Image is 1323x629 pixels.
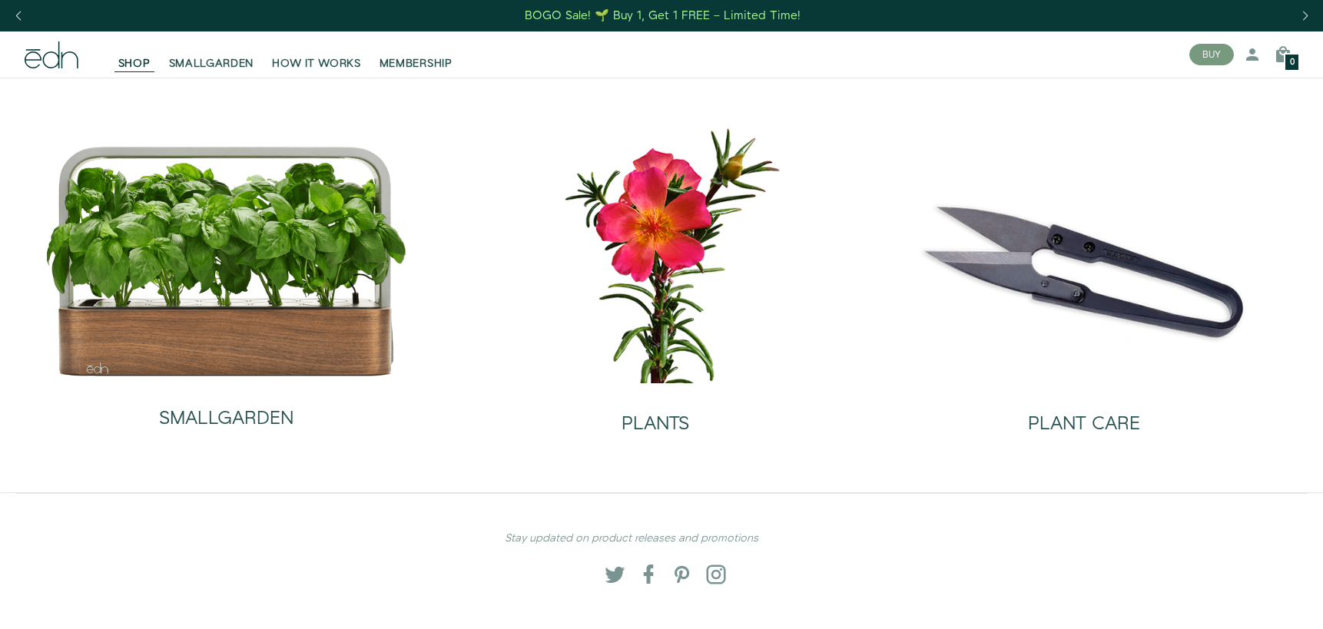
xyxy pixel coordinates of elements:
em: Stay updated on product releases and promotions [505,531,758,546]
span: 0 [1290,58,1295,67]
button: BUY [1189,44,1234,65]
h2: PLANT CARE [1028,414,1140,434]
a: MEMBERSHIP [370,38,462,71]
div: BOGO Sale! 🌱 Buy 1, Get 1 FREE – Limited Time! [525,8,801,24]
h2: SMALLGARDEN [159,409,293,429]
h2: PLANTS [622,414,689,434]
a: PLANTS [453,383,857,446]
a: SMALLGARDEN [45,378,408,441]
a: HOW IT WORKS [263,38,370,71]
a: BOGO Sale! 🌱 Buy 1, Get 1 FREE – Limited Time! [524,4,803,28]
a: SMALLGARDEN [160,38,264,71]
span: SHOP [118,56,151,71]
a: SHOP [109,38,160,71]
span: SMALLGARDEN [169,56,254,71]
span: MEMBERSHIP [380,56,453,71]
a: PLANT CARE [882,383,1286,446]
span: HOW IT WORKS [272,56,360,71]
